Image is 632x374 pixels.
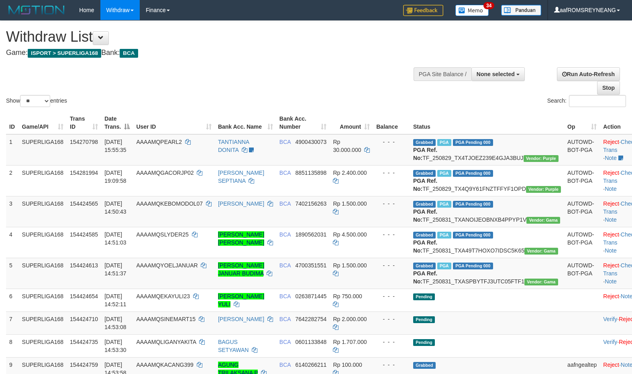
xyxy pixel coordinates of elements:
[564,111,600,134] th: Op: activate to sort column ascending
[603,139,619,145] a: Reject
[410,258,564,289] td: TF_250831_TXASPBYTFJ3UTC05FTF1
[104,262,126,277] span: [DATE] 14:51:37
[410,227,564,258] td: TF_250831_TXA49T7HOXO7IDSC5K65
[6,227,19,258] td: 4
[70,200,98,207] span: 154424565
[564,227,600,258] td: AUTOWD-BOT-PGA
[605,186,617,192] a: Note
[564,134,600,166] td: AUTOWD-BOT-PGA
[333,362,362,368] span: Rp 100.000
[70,170,98,176] span: 154281994
[376,138,407,146] div: - - -
[104,316,126,330] span: [DATE] 14:53:08
[526,217,560,224] span: Vendor URL: https://trx31.1velocity.biz
[333,200,367,207] span: Rp 1.500.000
[603,231,619,238] a: Reject
[333,293,362,299] span: Rp 750.000
[276,111,330,134] th: Bank Acc. Number: activate to sort column ascending
[471,67,525,81] button: None selected
[453,232,493,239] span: PGA Pending
[413,239,437,254] b: PGA Ref. No:
[136,293,190,299] span: AAAAMQEKAYULI23
[410,134,564,166] td: TF_250829_TX4TJOEZ239E4GJA3BUJ
[104,231,126,246] span: [DATE] 14:51:03
[70,139,98,145] span: 154270798
[279,293,291,299] span: BCA
[413,362,436,369] span: Grabbed
[6,4,67,16] img: MOTION_logo.png
[136,200,203,207] span: AAAAMQKEBOMODOL07
[376,361,407,369] div: - - -
[376,292,407,300] div: - - -
[279,139,291,145] span: BCA
[6,196,19,227] td: 3
[333,231,367,238] span: Rp 4.500.000
[413,208,437,223] b: PGA Ref. No:
[410,165,564,196] td: TF_250829_TX4Q9Y61FNZTFFYF1OPD
[376,230,407,239] div: - - -
[413,263,436,269] span: Grabbed
[101,111,133,134] th: Date Trans.: activate to sort column descending
[296,139,327,145] span: Copy 4900430073 to clipboard
[279,339,291,345] span: BCA
[605,155,617,161] a: Note
[333,262,367,269] span: Rp 1.500.000
[218,231,264,246] a: [PERSON_NAME] [PERSON_NAME]
[413,293,435,300] span: Pending
[413,270,437,285] b: PGA Ref. No:
[410,111,564,134] th: Status
[6,258,19,289] td: 5
[413,232,436,239] span: Grabbed
[70,231,98,238] span: 154424585
[136,170,194,176] span: AAAAMQGACORJP02
[136,139,182,145] span: AAAAMQPEARL2
[136,362,193,368] span: AAAAMQKACANG399
[218,139,249,153] a: TANTIANNA DONITA
[6,95,67,107] label: Show entries
[453,201,493,208] span: PGA Pending
[279,200,291,207] span: BCA
[603,170,619,176] a: Reject
[296,316,327,322] span: Copy 7642282754 to clipboard
[218,262,264,277] a: [PERSON_NAME] JANUAR BUDIMA
[19,227,67,258] td: SUPERLIGA168
[413,316,435,323] span: Pending
[437,139,451,146] span: Marked by aafmaleo
[6,134,19,166] td: 1
[279,362,291,368] span: BCA
[437,201,451,208] span: Marked by aafsoycanthlai
[524,155,559,162] span: Vendor URL: https://trx4.1velocity.biz
[413,178,437,192] b: PGA Ref. No:
[333,316,367,322] span: Rp 2.000.000
[605,247,617,254] a: Note
[455,5,489,16] img: Button%20Memo.svg
[19,134,67,166] td: SUPERLIGA168
[279,231,291,238] span: BCA
[477,71,515,77] span: None selected
[333,139,361,153] span: Rp 30.000.000
[605,216,617,223] a: Note
[547,95,626,107] label: Search:
[296,339,327,345] span: Copy 0601133848 to clipboard
[28,49,101,58] span: ISPORT > SUPERLIGA168
[120,49,138,58] span: BCA
[218,170,264,184] a: [PERSON_NAME] SEPTIANA
[413,339,435,346] span: Pending
[67,111,101,134] th: Trans ID: activate to sort column ascending
[218,293,264,307] a: [PERSON_NAME] YULI
[603,262,619,269] a: Reject
[524,279,558,285] span: Vendor URL: https://trx31.1velocity.biz
[19,289,67,311] td: SUPERLIGA168
[414,67,471,81] div: PGA Site Balance /
[6,311,19,334] td: 7
[6,165,19,196] td: 2
[524,248,558,255] span: Vendor URL: https://trx31.1velocity.biz
[376,261,407,269] div: - - -
[296,362,327,368] span: Copy 6140266211 to clipboard
[136,231,188,238] span: AAAAMQSLYDER25
[6,334,19,357] td: 8
[603,293,619,299] a: Reject
[603,316,617,322] a: Verify
[19,165,67,196] td: SUPERLIGA168
[136,262,198,269] span: AAAAMQYOELJANUAR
